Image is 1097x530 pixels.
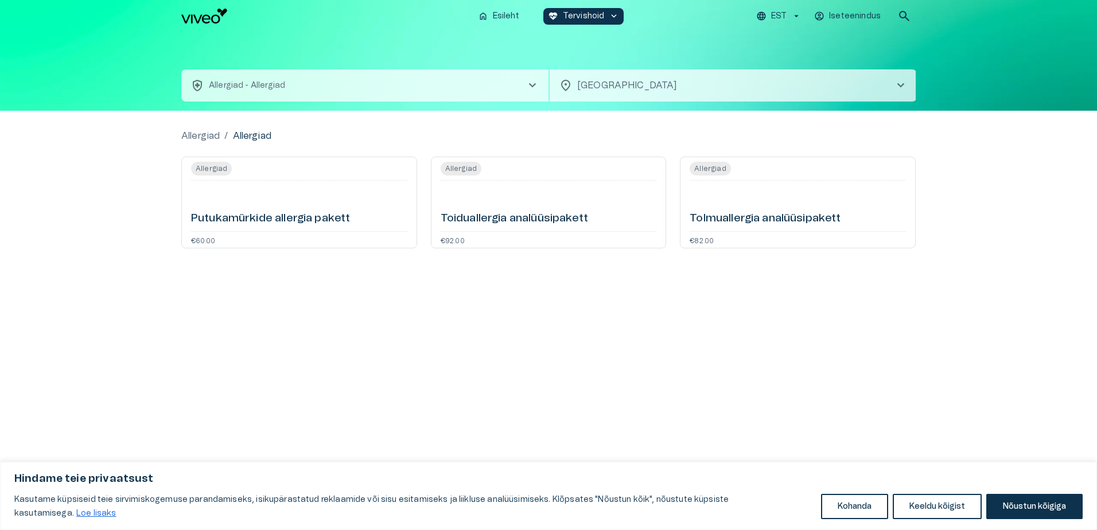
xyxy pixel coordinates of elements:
[59,9,76,18] span: Help
[233,129,271,143] p: Allergiad
[441,236,465,243] p: €92.00
[894,79,908,92] span: chevron_right
[431,157,667,248] a: Open service booking details
[191,211,350,227] h6: Putukamürkide allergia pakett
[609,11,619,21] span: keyboard_arrow_down
[441,211,588,227] h6: Toiduallergia analüüsipakett
[690,162,730,176] span: Allergiad
[690,236,714,243] p: €82.00
[812,8,884,25] button: Iseteenindus
[986,494,1083,519] button: Nõustun kõigiga
[680,157,916,248] a: Open service booking details
[548,11,558,21] span: ecg_heart
[181,9,227,24] img: Viveo logo
[577,79,876,92] p: [GEOGRAPHIC_DATA]
[690,211,841,227] h6: Tolmuallergia analüüsipakett
[893,494,982,519] button: Keeldu kõigist
[478,11,488,21] span: home
[441,162,481,176] span: Allergiad
[543,8,624,25] button: ecg_heartTervishoidkeyboard_arrow_down
[821,494,888,519] button: Kohanda
[76,509,117,518] a: Loe lisaks
[224,129,228,143] p: /
[493,10,519,22] p: Esileht
[181,129,220,143] a: Allergiad
[14,493,812,520] p: Kasutame küpsiseid teie sirvimiskogemuse parandamiseks, isikupärastatud reklaamide või sisu esita...
[190,79,204,92] span: health_and_safety
[181,69,548,102] button: health_and_safetyAllergiad - Allergiadchevron_right
[829,10,881,22] p: Iseteenindus
[181,157,417,248] a: Open service booking details
[563,10,605,22] p: Tervishoid
[754,8,803,25] button: EST
[526,79,539,92] span: chevron_right
[771,10,787,22] p: EST
[893,5,916,28] button: open search modal
[897,9,911,23] span: search
[191,236,215,243] p: €60.00
[209,80,285,92] p: Allergiad - Allergiad
[191,162,232,176] span: Allergiad
[473,8,525,25] button: homeEsileht
[14,472,1083,486] p: Hindame teie privaatsust
[181,9,469,24] a: Navigate to homepage
[559,79,573,92] span: location_on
